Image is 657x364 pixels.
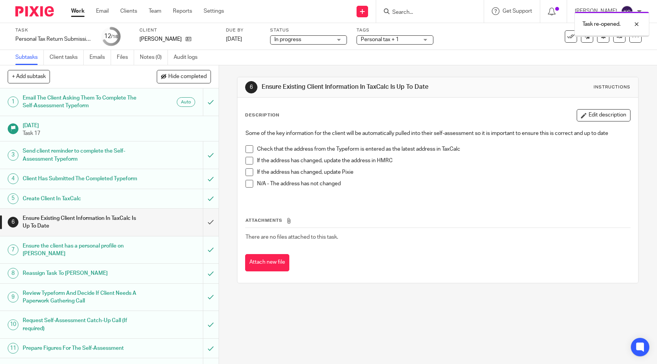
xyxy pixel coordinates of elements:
[96,7,109,15] a: Email
[120,7,137,15] a: Clients
[15,50,44,65] a: Subtasks
[8,70,50,83] button: + Add subtask
[168,74,207,80] span: Hide completed
[204,7,224,15] a: Settings
[23,193,138,204] h1: Create Client In TaxCalc
[139,27,216,33] label: Client
[50,50,84,65] a: Client tasks
[257,168,630,176] p: If the address has changed, update Pixie
[15,27,92,33] label: Task
[270,27,347,33] label: Status
[23,342,138,354] h1: Prepare Figures For The Self-Assessment
[8,343,18,354] div: 11
[23,213,138,232] h1: Ensure Existing Client Information In TaxCalc Is Up To Date
[274,37,301,42] span: In progress
[23,120,211,130] h1: [DATE]
[177,97,195,107] div: Auto
[8,217,18,228] div: 6
[226,37,242,42] span: [DATE]
[23,92,138,112] h1: Email The Client Asking Them To Complete The Self-Assessment Typeform
[15,35,92,43] div: Personal Tax Return Submission - Monthly Sole Traders (included in fee)
[23,145,138,165] h1: Send client reminder to complete the Self-Assessment Typeform
[245,81,257,93] div: 6
[174,50,203,65] a: Audit logs
[8,193,18,204] div: 5
[245,254,289,271] button: Attach new file
[245,112,279,118] p: Description
[257,157,630,165] p: If the address has changed, update the address in HMRC
[111,35,118,39] small: /18
[117,50,134,65] a: Files
[71,7,85,15] a: Work
[257,180,630,188] p: N/A - The address has not changed
[257,145,630,153] p: Check that the address from the Typeform is entered as the latest address in TaxCalc
[140,50,168,65] a: Notes (0)
[149,7,161,15] a: Team
[15,6,54,17] img: Pixie
[8,292,18,303] div: 9
[8,244,18,255] div: 7
[594,84,630,90] div: Instructions
[104,32,118,41] div: 12
[361,37,399,42] span: Personal tax + 1
[246,130,630,137] p: Some of the key information for the client will be automatically pulled into their self-assessmen...
[8,150,18,161] div: 3
[23,240,138,260] h1: Ensure the client has a personal profile on [PERSON_NAME]
[8,268,18,279] div: 8
[226,27,260,33] label: Due by
[246,234,338,240] span: There are no files attached to this task.
[157,70,211,83] button: Hide completed
[23,130,211,137] p: Task 17
[23,173,138,184] h1: Client Has Submitted The Completed Typeform
[621,5,633,18] img: svg%3E
[8,319,18,330] div: 10
[173,7,192,15] a: Reports
[262,83,455,91] h1: Ensure Existing Client Information In TaxCalc Is Up To Date
[139,35,182,43] p: [PERSON_NAME]
[246,218,282,223] span: Attachments
[23,288,138,307] h1: Review Typeform And Decide If Client Needs A Paperwork Gathering Call
[8,173,18,184] div: 4
[90,50,111,65] a: Emails
[582,20,620,28] p: Task re-opened.
[8,96,18,107] div: 1
[23,315,138,334] h1: Request Self-Assessment Catch-Up Call (If required)
[23,268,138,279] h1: Reassign Task To [PERSON_NAME]
[577,109,630,121] button: Edit description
